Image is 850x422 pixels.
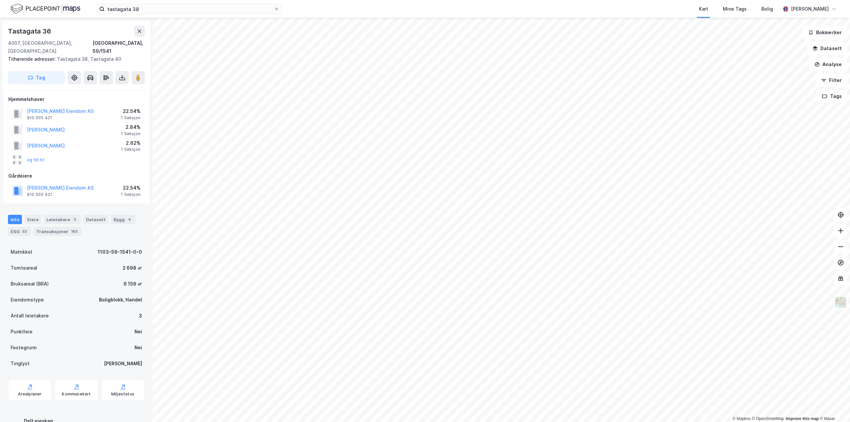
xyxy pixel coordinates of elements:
a: Improve this map [786,416,819,421]
div: Eiere [25,215,41,224]
div: Bolig [761,5,773,13]
div: 3 [139,312,142,320]
div: 1 Seksjon [121,147,140,152]
div: Tastagata 36 [8,26,52,37]
div: 22.54% [121,184,140,192]
div: Antall leietakere [11,312,49,320]
button: Bokmerker [803,26,847,39]
iframe: Chat Widget [817,390,850,422]
div: Tastagata 38, Tastagata 40 [8,55,139,63]
button: Datasett [807,42,847,55]
div: 910 005 421 [27,115,52,121]
div: Nei [134,328,142,336]
div: Eiendomstype [11,296,44,304]
div: Kart [699,5,708,13]
div: 4 [126,216,133,223]
div: 1 Seksjon [121,192,140,197]
input: Søk på adresse, matrikkel, gårdeiere, leietakere eller personer [105,4,274,14]
div: 6 156 ㎡ [124,280,142,288]
div: Info [8,215,22,224]
span: Tilhørende adresser: [8,56,57,62]
div: Gårdeiere [8,172,144,180]
div: ESG [8,227,31,236]
div: 22.54% [121,107,140,115]
div: Arealplaner [18,391,42,397]
div: 4007, [GEOGRAPHIC_DATA], [GEOGRAPHIC_DATA] [8,39,93,55]
div: 163 [70,228,79,235]
div: Festegrunn [11,344,37,352]
div: 2.62% [121,139,140,147]
button: Tags [816,90,847,103]
div: 910 005 421 [27,192,52,197]
div: 1 Seksjon [121,115,140,121]
div: Datasett [83,215,108,224]
div: 53 [21,228,28,235]
button: Tag [8,71,65,84]
div: Tinglyst [11,360,30,368]
div: Punktleie [11,328,33,336]
div: Tomteareal [11,264,37,272]
div: Bruksareal (BRA) [11,280,49,288]
div: Mine Tags [723,5,747,13]
div: Matrikkel [11,248,32,256]
div: Kommunekart [62,391,91,397]
a: Mapbox [732,416,751,421]
div: Hjemmelshaver [8,95,144,103]
div: 3 [71,216,78,223]
div: Boligblokk, Handel [99,296,142,304]
div: 1103-59-1541-0-0 [98,248,142,256]
div: Kontrollprogram for chat [817,390,850,422]
a: OpenStreetMap [752,416,784,421]
div: [PERSON_NAME] [104,360,142,368]
img: logo.f888ab2527a4732fd821a326f86c7f29.svg [11,3,80,15]
div: [PERSON_NAME] [791,5,829,13]
div: Leietakere [44,215,81,224]
div: Bygg [111,215,135,224]
div: 2 698 ㎡ [123,264,142,272]
div: Miljøstatus [111,391,134,397]
div: 2.84% [121,123,140,131]
div: Transaksjoner [34,227,82,236]
div: Nei [134,344,142,352]
div: 1 Seksjon [121,131,140,136]
button: Filter [815,74,847,87]
img: Z [834,296,847,309]
button: Analyse [809,58,847,71]
div: [GEOGRAPHIC_DATA], 59/1541 [93,39,145,55]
